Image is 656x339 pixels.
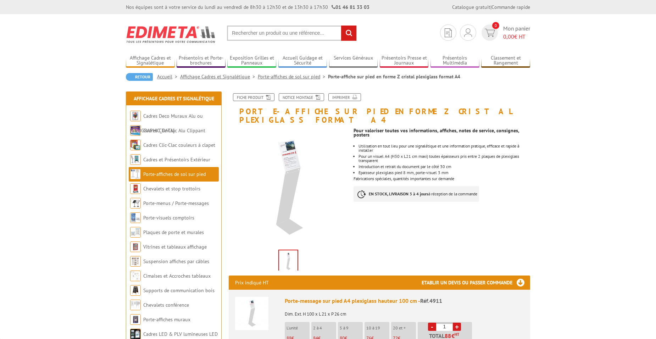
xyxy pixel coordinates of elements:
a: Cadres Clic-Clac couleurs à clapet [143,142,215,148]
a: Porte-visuels comptoirs [143,215,194,221]
a: Accueil [157,73,180,80]
a: Présentoirs Multimédia [430,55,479,67]
a: + [453,323,461,331]
p: Prix indiqué HT [235,276,269,290]
p: L'unité [287,326,310,330]
img: porte_affiches_4911_1.jpg [279,250,298,272]
li: Pour un visuel A4 (H30 x L21 cm maxi) toutes épaisseurs pris entre 2 plaques de plexiglass transp... [358,154,530,163]
a: Affichage Cadres et Signalétique [134,95,214,102]
img: Edimeta [126,21,216,48]
img: Cimaises et Accroches tableaux [130,271,141,281]
a: Fiche produit [233,93,274,101]
img: Porte-affiches muraux [130,314,141,325]
img: Porte-menus / Porte-messages [130,198,141,209]
img: devis rapide [485,29,495,37]
h1: Porte-affiche sur pied en forme Z cristal plexiglass format A4 [223,93,535,124]
h3: Etablir un devis ou passer commande [422,276,530,290]
a: Classement et Rangement [481,55,530,67]
a: Chevalets conférence [143,302,189,308]
a: devis rapide 0 Mon panier 0,00€ HT [480,24,530,41]
a: Affichage Cadres et Signalétique [180,73,258,80]
a: Porte-affiches de sol sur pied [143,171,206,177]
li: Porte-affiche sur pied en forme Z cristal plexiglass format A4 [328,73,460,80]
img: Cadres Clic-Clac couleurs à clapet [130,140,141,150]
span: 0 [492,22,499,29]
div: Nos équipes sont à votre service du lundi au vendredi de 8h30 à 12h30 et de 13h30 à 17h30 [126,4,369,11]
a: Services Généraux [329,55,378,67]
span: € HT [503,33,530,41]
p: à réception de la commande [354,186,479,202]
a: Cimaises et Accroches tableaux [143,273,211,279]
a: Notice Montage [279,93,324,101]
img: Cadres et Présentoirs Extérieur [130,154,141,165]
li: Utilisation en tout lieu pour une signalétique et une information pratique, efficace et rapide à ... [358,144,530,152]
a: Suspension affiches par câbles [143,258,209,265]
img: Suspension affiches par câbles [130,256,141,267]
a: - [428,323,436,331]
img: Cadres Deco Muraux Alu ou Bois [130,111,141,121]
strong: Pour valoriser toutes vos informations, affiches, notes de service, consignes, posters [354,127,519,138]
img: Porte-message sur pied A4 plexiglass hauteur 100 cm [235,297,268,330]
a: Cadres Clic-Clac Alu Clippant [143,127,205,134]
img: Supports de communication bois [130,285,141,296]
a: Catalogue gratuit [452,4,490,10]
img: Plaques de porte et murales [130,227,141,238]
a: Chevalets et stop trottoirs [143,185,200,192]
img: porte_affiches_4911_1.jpg [229,128,348,247]
a: Vitrines et tableaux affichage [143,244,207,250]
p: 10 à 19 [366,326,389,330]
p: 2 à 4 [313,326,336,330]
a: Porte-menus / Porte-messages [143,200,209,206]
span: 88 [445,333,451,339]
a: Affichage Cadres et Signalétique [126,55,175,67]
div: Porte-message sur pied A4 plexiglass hauteur 100 cm - [285,297,524,305]
p: 20 et + [393,326,416,330]
img: devis rapide [464,28,472,37]
img: Porte-affiches de sol sur pied [130,169,141,179]
span: Réf.4911 [420,297,442,304]
img: devis rapide [445,28,452,37]
a: Cadres LED & PLV lumineuses LED [143,331,218,337]
a: Exposition Grilles et Panneaux [227,55,276,67]
a: Présentoirs et Porte-brochures [177,55,226,67]
p: 5 à 9 [340,326,363,330]
img: Chevalets conférence [130,300,141,310]
a: Cadres et Présentoirs Extérieur [143,156,210,163]
a: Imprimer [328,93,361,101]
a: Porte-affiches muraux [143,316,190,323]
span: Mon panier [503,24,530,41]
input: Rechercher un produit ou une référence... [227,26,357,41]
li: Introduction et retrait du document par le côté 30 cm [358,165,530,169]
span: 0,00 [503,33,514,40]
img: Vitrines et tableaux affichage [130,241,141,252]
img: Porte-visuels comptoirs [130,212,141,223]
div: Fabrications spéciales, quantités importantes sur demande [354,124,535,209]
strong: 01 46 81 33 03 [332,4,369,10]
div: | [452,4,530,11]
img: Chevalets et stop trottoirs [130,183,141,194]
a: Porte-affiches de sol sur pied [258,73,328,80]
a: Cadres Deco Muraux Alu ou [GEOGRAPHIC_DATA] [130,113,203,134]
input: rechercher [341,26,356,41]
a: Plaques de porte et murales [143,229,204,235]
strong: EN STOCK, LIVRAISON 3 à 4 jours [369,191,428,196]
a: Retour [126,73,153,81]
a: Commande rapide [491,4,530,10]
a: Présentoirs Presse et Journaux [380,55,429,67]
sup: HT [455,332,459,337]
p: Dim. Ext. H 100 x L 21 x P 26 cm [285,307,524,317]
a: Supports de communication bois [143,287,215,294]
span: € [451,333,455,339]
li: Epaisseur plexiglass pied 8 mm, porte-visuel 3 mm [358,171,530,175]
a: Accueil Guidage et Sécurité [278,55,327,67]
